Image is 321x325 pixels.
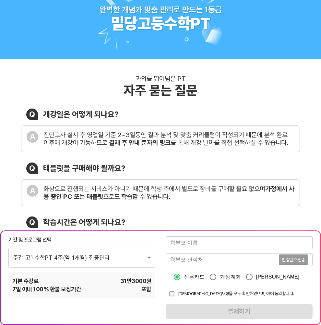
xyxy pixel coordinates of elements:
div: A [27,185,38,197]
input: 학부모 연락처를 입력해주세요 [166,253,279,266]
b: 결제 후 안내 문자의 링크 [109,139,171,147]
div: Q [26,109,38,120]
span: 가상계좌 [220,273,241,281]
div: 개강일은 어떻게 되나요? [43,110,119,119]
div: 과외를 뛰어넘은 PT [136,75,186,83]
span: [PERSON_NAME] [256,273,300,281]
div: 화상으로 진행되는 서비스가 아니기 때문에 학생 측에서 별도로 장비를 구매할 필요 없으며 으로도 학습할 수 있습니다. [43,185,294,201]
div: Q [26,162,38,174]
div: 주간 고1 수학PT 4주(약 1개월) 집중관리 [8,247,155,267]
div: 자주 묻는 질문 [124,83,197,98]
span: 신용카드 [184,273,205,281]
div: 진단고사 실시 후 영업일 기준 2~3일동안 결과 분석 및 맞춤 커리큘럼이 작성되기 때문에 분석 완료 이후에 개강이 가능하므로 를 통해 개강 날짜를 직접 선택하실 수 있습니다. [43,131,294,147]
div: A [27,131,38,143]
b: 가정에서 사용 중인 PC 또는 태블릿 [43,185,294,201]
div: 기간 및 프로그램 선택 [8,236,155,243]
div: 밀당고등수학PT [111,14,210,33]
span: [DEMOGRAPHIC_DATA]사항을 모두 확인하였으며, 이에 동의합니다. [178,291,294,296]
span: 31만3000 원 [121,277,151,285]
span: 기본 수강료 [12,277,39,285]
div: 태블릿을 구매해야 될까요? [43,163,125,173]
div: 완벽한 개념과 맞춤 관리로 만드는 1등급 [100,5,222,14]
div: 학습시간은 어떻게 되나요? [43,217,125,227]
span: 7 일 이내 100% 환불 보장기간 [12,285,81,293]
span: 포함 [141,285,151,293]
div: Q [26,216,38,228]
input: 학부모 이름을 입력해주세요 [166,236,313,249]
